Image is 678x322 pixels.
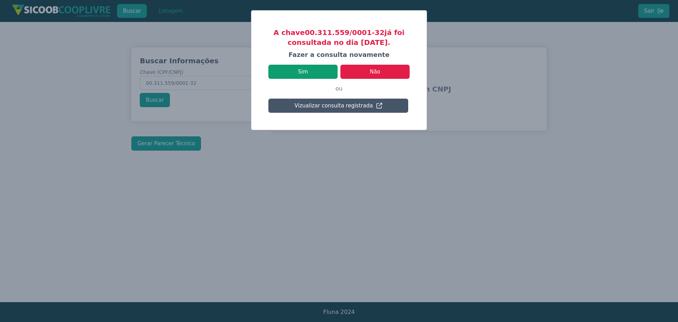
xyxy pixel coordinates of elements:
button: Vizualizar consulta registrada [268,99,408,113]
p: ou [268,79,410,99]
h3: A chave 00.311.559/0001-32 já foi consultada no dia [DATE]. [268,28,410,47]
button: Não [340,65,410,79]
h4: Fazer a consulta novamente [268,50,410,59]
button: Sim [268,65,338,79]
